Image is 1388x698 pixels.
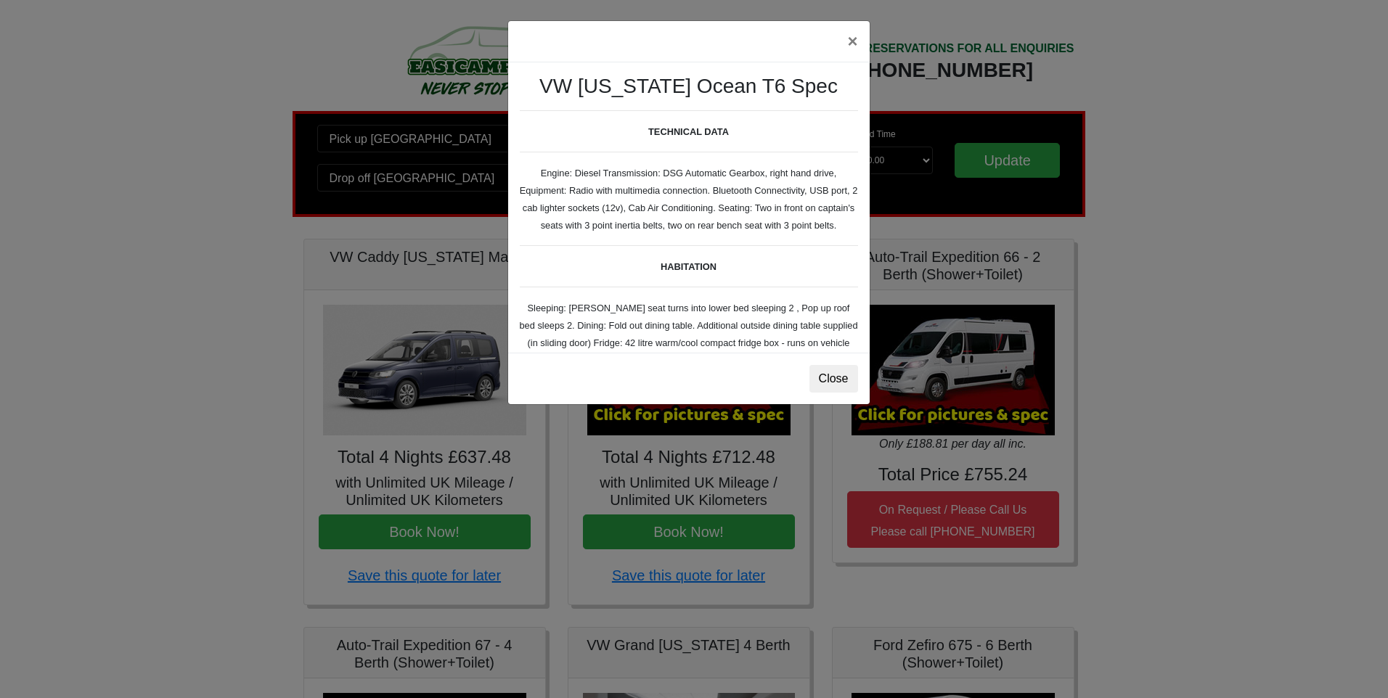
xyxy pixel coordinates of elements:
button: × [836,21,869,62]
button: Close [809,365,858,393]
b: TECHNICAL DATA [648,126,729,137]
b: HABITATION [661,261,717,272]
small: Engine: Diesel Transmission: DSG Automatic Gearbox, right hand drive, Equipment: Radio with multi... [520,110,858,688]
h3: VW [US_STATE] Ocean T6 Spec [520,74,858,99]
